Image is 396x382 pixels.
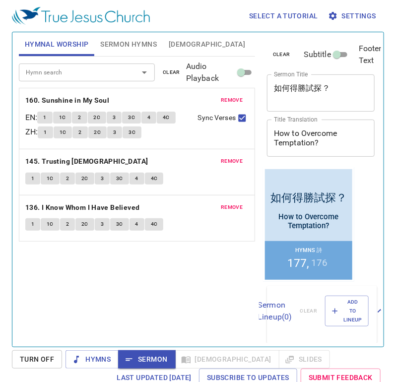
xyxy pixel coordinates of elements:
[54,127,72,138] button: 1C
[25,173,40,185] button: 1
[20,353,54,366] span: Turn Off
[267,49,296,61] button: clear
[110,173,129,185] button: 3C
[25,201,140,214] b: 136. I Know Whom I Have Believed
[25,155,150,168] button: 145. Trusting [DEMOGRAPHIC_DATA]
[94,128,101,137] span: 2C
[116,220,123,229] span: 3C
[41,173,60,185] button: 1C
[186,61,235,84] span: Audio Playback
[215,201,249,213] button: remove
[25,201,141,214] button: 136. I Know Whom I Have Believed
[163,68,180,77] span: clear
[135,174,138,183] span: 4
[72,112,87,124] button: 2
[169,38,245,51] span: [DEMOGRAPHIC_DATA]
[59,113,66,122] span: 1C
[326,7,380,25] button: Settings
[81,174,88,183] span: 2C
[101,174,104,183] span: 3
[129,128,135,137] span: 3C
[95,173,110,185] button: 3
[25,218,40,230] button: 1
[25,112,37,124] p: EN :
[88,112,107,124] button: 2C
[118,350,175,369] button: Sermon
[41,218,60,230] button: 1C
[267,286,377,337] div: Sermon Lineup(0)clearAdd to Lineup
[263,167,354,282] iframe: from-child
[163,113,170,122] span: 4C
[53,112,72,124] button: 1C
[157,66,186,78] button: clear
[60,173,75,185] button: 2
[78,128,81,137] span: 2
[128,113,135,122] span: 3C
[221,96,243,105] span: remove
[12,7,150,25] img: True Jesus Church
[25,94,110,107] b: 160. Sunshine in My Soul
[215,94,249,106] button: remove
[60,218,75,230] button: 2
[126,353,167,366] span: Sermon
[66,174,69,183] span: 2
[100,38,157,51] span: Sermon Hymns
[245,7,322,25] button: Select a tutorial
[43,113,46,122] span: 1
[330,10,376,22] span: Settings
[215,155,249,167] button: remove
[325,296,369,327] button: Add to Lineup
[25,155,148,168] b: 145. Trusting [DEMOGRAPHIC_DATA]
[137,65,151,79] button: Open
[107,112,122,124] button: 3
[130,173,144,185] button: 4
[101,220,104,229] span: 3
[60,128,66,137] span: 1C
[151,220,158,229] span: 4C
[359,43,382,66] span: Footer Text
[145,218,164,230] button: 4C
[73,353,111,366] span: Hymns
[157,112,176,124] button: 4C
[147,113,150,122] span: 4
[123,127,141,138] button: 3C
[113,113,116,122] span: 3
[12,350,62,369] button: Turn Off
[94,113,101,122] span: 2C
[274,83,368,102] textarea: 如何得勝試探？
[66,350,119,369] button: Hymns
[221,157,243,166] span: remove
[75,173,94,185] button: 2C
[66,220,69,229] span: 2
[110,218,129,230] button: 3C
[81,220,88,229] span: 2C
[95,218,110,230] button: 3
[44,128,47,137] span: 1
[198,113,236,123] span: Sync Verses
[75,218,94,230] button: 2C
[304,49,331,61] span: Subtitle
[273,50,290,59] span: clear
[274,128,368,147] textarea: How to Overcome Temptation?
[88,127,107,138] button: 2C
[47,174,54,183] span: 1C
[113,128,116,137] span: 3
[151,174,158,183] span: 4C
[37,112,52,124] button: 1
[25,126,38,138] p: ZH :
[221,203,243,212] span: remove
[249,10,318,22] span: Select a tutorial
[78,113,81,122] span: 2
[25,38,89,51] span: Hymnal Worship
[72,127,87,138] button: 2
[122,112,141,124] button: 3C
[141,112,156,124] button: 4
[116,174,123,183] span: 3C
[107,127,122,138] button: 3
[31,174,34,183] span: 1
